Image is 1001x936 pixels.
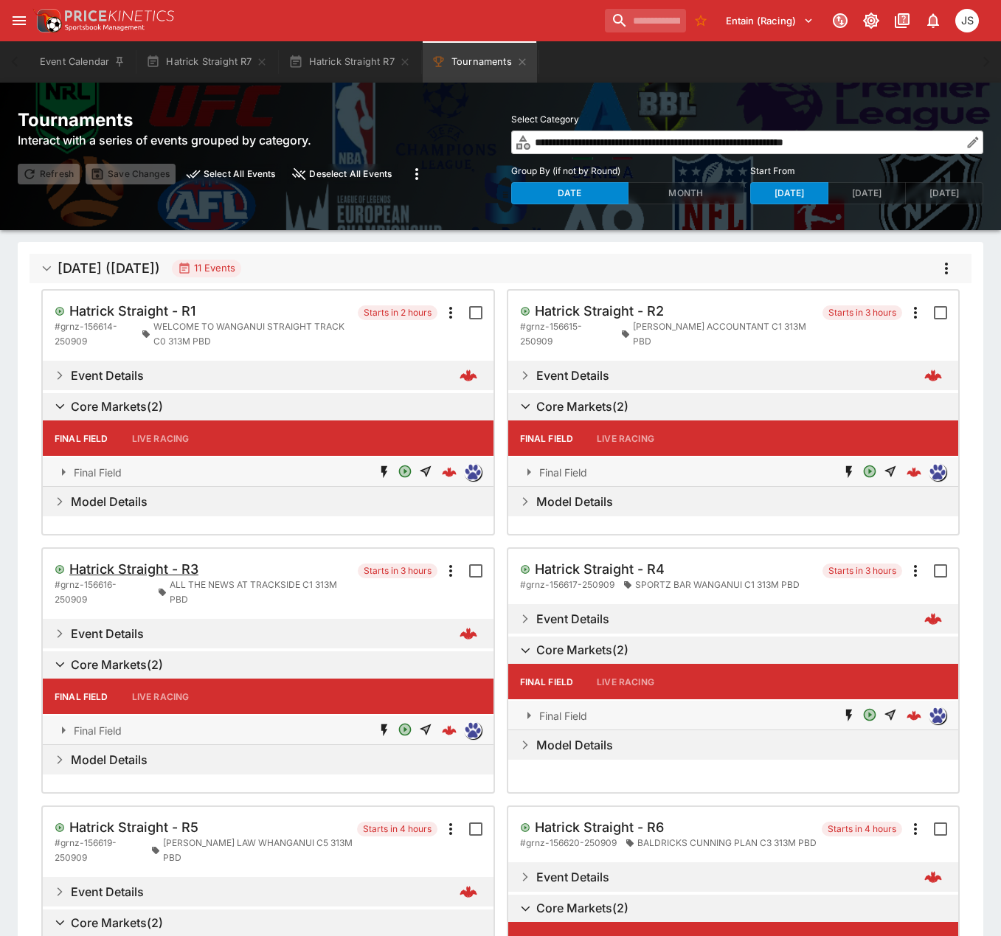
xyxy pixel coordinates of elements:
h6: Core Markets ( 2 ) [71,915,163,931]
img: PriceKinetics [65,10,174,21]
h6: Event Details [71,626,144,642]
div: faf4c1b7-3d47-47de-af91-581a11d4204d [460,625,477,642]
span: # grnz-156619-250909 [55,836,142,865]
button: Live Racing [585,664,666,699]
h5: Hatrick Straight - R5 [69,819,198,836]
span: [missing translation: 'screens.event.pricing.market.type.BettingOpen'] [861,707,879,724]
h6: Event Details [536,870,609,885]
button: Expand [43,487,493,516]
button: Expand [43,457,493,487]
span: # grnz-156615-250909 [520,319,612,349]
div: grnz [464,721,482,739]
img: logo-cerberus--red.svg [907,708,921,723]
svg: Open [861,707,879,722]
button: Event Calendar [31,41,134,83]
label: Group By (if not by Round) [511,160,744,182]
div: Start From [750,182,983,204]
label: Select Category [511,108,983,131]
div: 650e30db-dc4b-4fda-aadd-fc772ece8821 [924,868,942,886]
button: Live Racing [585,420,666,456]
svg: Open [396,722,414,737]
h6: Model Details [536,738,613,753]
span: Starts in 4 hours [357,822,437,836]
img: logo-cerberus--red.svg [924,868,942,886]
img: grnz [929,707,946,724]
button: more [902,816,929,842]
button: Expand [508,730,959,760]
span: Starts in 3 hours [822,564,902,578]
img: logo-cerberus--red.svg [907,465,921,479]
button: more [437,558,464,584]
button: No Bookmarks [689,9,713,32]
button: Expand [43,877,493,906]
span: [PERSON_NAME] ACCOUNTANT C1 313M PBD [633,319,822,349]
h2: Tournaments [18,108,430,131]
h6: Core Markets ( 2 ) [536,399,628,415]
button: Expand [508,701,959,730]
svg: Open [520,822,530,833]
button: Expand [43,619,493,648]
span: # grnz-156614-250909 [55,319,133,349]
button: Expand [43,715,493,745]
img: logo-cerberus--red.svg [924,367,942,384]
span: SPORTZ BAR WANGANUI C1 313M PBD [635,578,800,592]
svg: Open [55,306,65,316]
span: Straight [417,464,434,481]
div: 95f12e42-e418-40f0-bcb3-0f249a4c1680 [442,723,457,738]
img: logo-cerberus--red.svg [442,723,457,738]
div: 8bb2fdd7-70e1-4353-b093-7f1c128b8cbb [907,465,921,479]
a: 650e30db-dc4b-4fda-aadd-fc772ece8821 [920,864,946,890]
span: Straight [881,707,899,724]
a: f7ce36c5-7705-4b73-b58d-64bc0420c849 [455,362,482,389]
a: faf4c1b7-3d47-47de-af91-581a11d4204d [455,620,482,647]
button: Live Racing [120,420,201,456]
button: more [902,558,929,584]
svg: Open [520,564,530,575]
label: Start From [750,160,983,182]
svg: SGM [375,723,393,738]
button: John Seaton [951,4,983,37]
button: [DATE] [750,182,828,204]
svg: SGM [375,465,393,479]
span: [missing translation: 'screens.event.pricing.market.type.BettingOpen'] [396,722,414,739]
span: ALL THE NEWS AT TRACKSIDE C1 313M PBD [170,578,358,607]
button: Expand [508,862,959,892]
div: ed41ed08-a1a5-4371-87e9-25cf5d3ee835 [460,883,477,901]
span: Starts in 3 hours [822,305,902,320]
div: 0b672796-f209-44e8-9454-736ba22d7965 [907,708,921,723]
button: Final Field [508,420,586,456]
button: Expand [43,361,493,390]
h6: Core Markets ( 2 ) [71,399,163,415]
img: Sportsbook Management [65,24,145,31]
div: grnz [929,707,946,724]
span: [PERSON_NAME] LAW WHANGANUI C5 313M PBD [163,836,357,865]
svg: SGM [840,708,858,723]
span: Straight [881,464,899,481]
button: Expand [508,487,959,516]
h6: Model Details [536,494,613,510]
span: Straight [417,722,434,739]
span: # grnz-156620-250909 [520,836,617,850]
span: [missing translation: 'screens.event.pricing.market.type.BettingOpen'] [396,464,414,481]
a: b8386cab-a430-438e-afaf-bb9ff56d44b8 [920,362,946,389]
p: Final Field [539,465,587,480]
h6: Event Details [536,368,609,384]
a: b74c0224-4e92-4a04-b19f-8a3521251b44 [920,606,946,632]
button: more [403,161,430,187]
h5: Hatrick Straight - R6 [535,819,664,836]
span: Starts in 2 hours [358,305,437,320]
button: Expand [43,745,493,774]
button: Expand [508,361,959,390]
button: Select Tenant [717,9,822,32]
p: Final Field [539,708,587,724]
button: preview [181,164,282,184]
div: 11 Events [178,261,235,276]
span: Starts in 4 hours [822,822,902,836]
h5: Hatrick Straight - R3 [69,561,198,578]
button: Expand [508,604,959,634]
h5: Hatrick Straight - R1 [69,302,195,319]
button: Expand [508,457,959,487]
svg: Open [861,464,879,479]
a: 95f12e42-e418-40f0-bcb3-0f249a4c1680 [437,718,461,742]
h6: Model Details [71,752,148,768]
